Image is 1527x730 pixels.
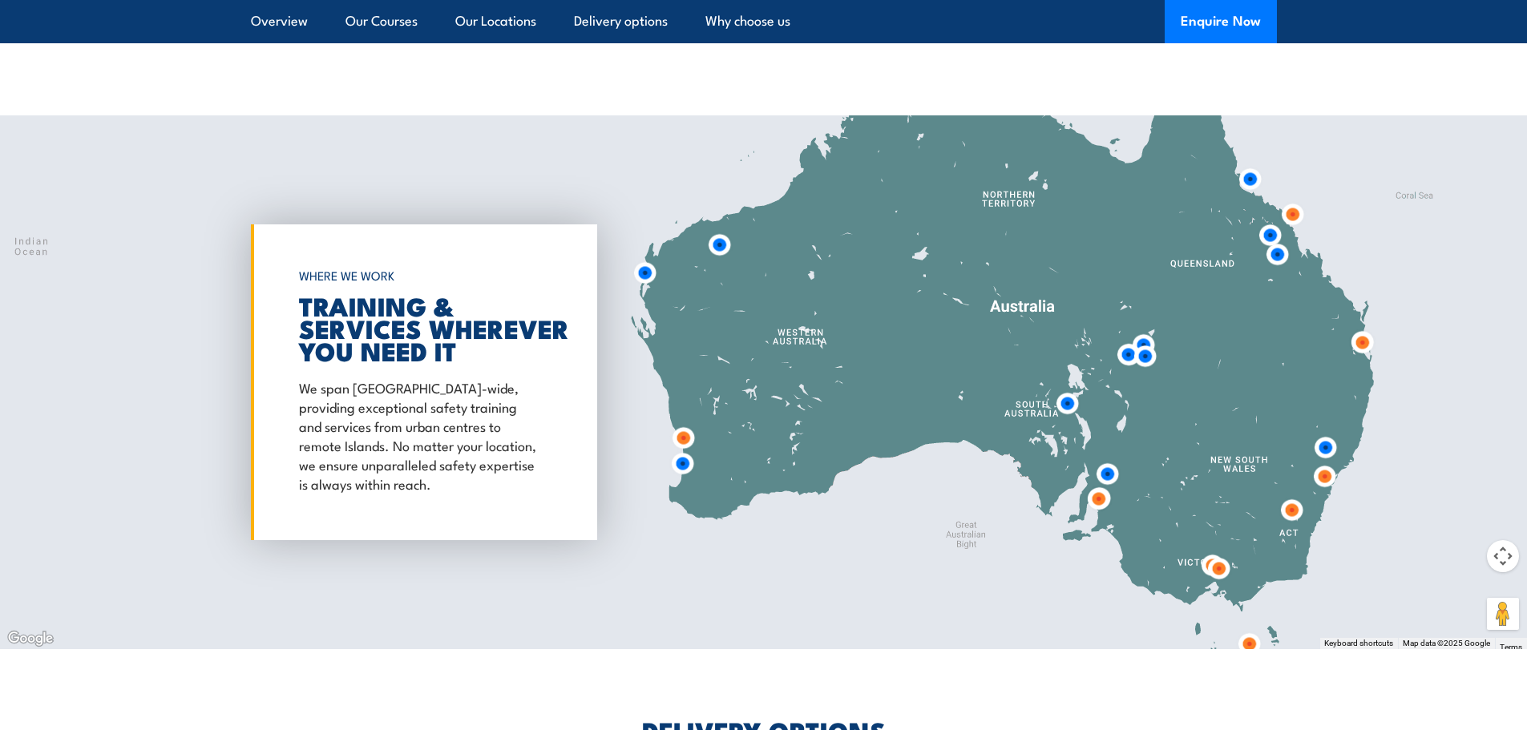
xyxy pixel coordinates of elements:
[299,377,541,493] p: We span [GEOGRAPHIC_DATA]-wide, providing exceptional safety training and services from urban cen...
[4,628,57,649] img: Google
[299,294,541,361] h2: TRAINING & SERVICES WHEREVER YOU NEED IT
[1487,540,1519,572] button: Map camera controls
[299,261,541,290] h6: WHERE WE WORK
[1487,598,1519,630] button: Drag Pegman onto the map to open Street View
[1403,639,1490,647] span: Map data ©2025 Google
[1500,643,1522,651] a: Terms (opens in new tab)
[1324,638,1393,649] button: Keyboard shortcuts
[4,628,57,649] a: Open this area in Google Maps (opens a new window)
